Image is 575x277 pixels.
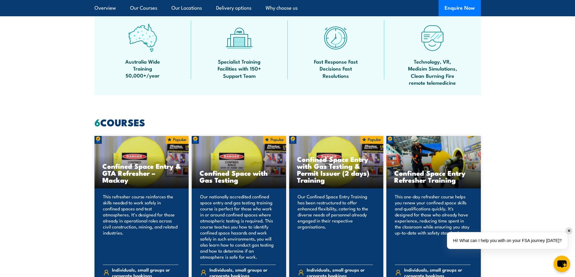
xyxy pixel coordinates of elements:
h3: Confined Space Entry & GTA Refresher – Mackay [102,162,181,183]
span: Fast Response Fast Decisions Fast Resolutions [309,58,363,79]
img: auswide-icon [128,24,157,52]
img: fast-icon [321,24,350,52]
span: Specialist Training Facilities with 150+ Support Team [212,58,267,79]
span: Technology, VR, Medisim Simulations, Clean Burning Fire remote telemedicine [405,58,460,86]
p: This refresher course reinforces the skills needed to work safely in confined spaces and test atm... [103,194,179,260]
h3: Confined Space Entry Refresher Training [394,169,473,183]
p: Our nationally accredited confined space entry and gas testing training course is perfect for tho... [200,194,276,260]
div: Hi! What can I help you with on your FSA journey [DATE]? [447,232,568,249]
h2: COURSES [94,118,481,126]
p: This one-day refresher course helps you renew your confined space skills and qualifications quick... [395,194,471,260]
span: Australia Wide Training 50,000+/year [116,58,170,79]
img: tech-icon [418,24,447,52]
h3: Confined Space with Gas Testing [200,169,278,183]
div: ✕ [566,228,572,234]
p: Our Confined Space Entry Training has been restructured to offer enhanced flexibility, catering t... [298,194,373,260]
img: facilities-icon [225,24,254,52]
button: chat-button [554,256,570,272]
strong: 6 [94,115,100,130]
h3: Confined Space Entry with Gas Testing & Permit Issuer (2 days) Training [297,156,376,183]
